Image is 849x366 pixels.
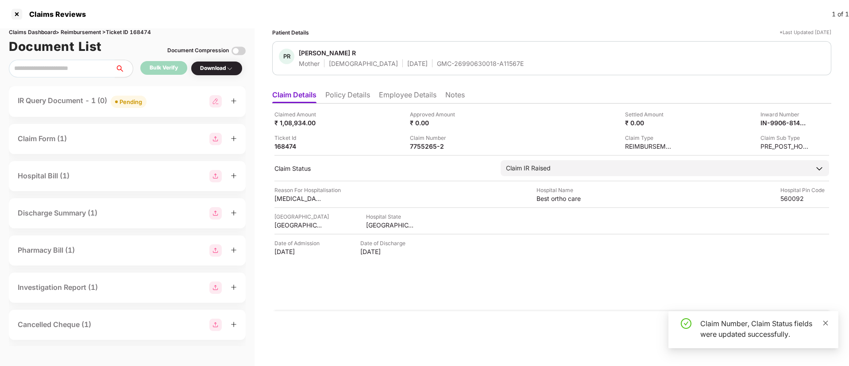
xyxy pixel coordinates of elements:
div: Date of Discharge [360,239,409,247]
div: REIMBURSEMENT [625,142,674,150]
div: Hospital Bill (1) [18,170,69,181]
li: Notes [445,90,465,103]
div: Claim Number [410,134,459,142]
div: [PERSON_NAME] R [299,49,356,57]
div: 560092 [780,194,829,203]
div: PR [279,49,294,64]
img: svg+xml;base64,PHN2ZyBpZD0iR3JvdXBfMjg4MTMiIGRhdGEtbmFtZT0iR3JvdXAgMjg4MTMiIHhtbG5zPSJodHRwOi8vd3... [209,244,222,257]
div: [DATE] [274,247,323,256]
span: plus [231,284,237,290]
span: plus [231,98,237,104]
div: Hospital Name [536,186,585,194]
div: Claim Form (1) [18,133,67,144]
div: 168474 [274,142,323,150]
div: [GEOGRAPHIC_DATA] [366,221,415,229]
div: *Last Updated [DATE] [780,28,831,37]
li: Claim Details [272,90,316,103]
div: Claim IR Raised [506,163,551,173]
div: GMC-26990630018-A11567E [437,59,524,68]
div: Hospital State [366,212,415,221]
div: Patient Details [272,28,309,37]
span: plus [231,173,237,179]
div: [DEMOGRAPHIC_DATA] [329,59,398,68]
div: Cancelled Cheque (1) [18,319,91,330]
span: check-circle [681,318,691,329]
img: svg+xml;base64,PHN2ZyBpZD0iR3JvdXBfMjg4MTMiIGRhdGEtbmFtZT0iR3JvdXAgMjg4MTMiIHhtbG5zPSJodHRwOi8vd3... [209,170,222,182]
div: [GEOGRAPHIC_DATA] [274,212,329,221]
span: plus [231,135,237,142]
div: Claim Number, Claim Status fields were updated successfully. [700,318,828,339]
div: Settled Amount [625,110,674,119]
img: downArrowIcon [815,164,824,173]
div: ₹ 0.00 [625,119,674,127]
div: Date of Admission [274,239,323,247]
div: Discharge Summary (1) [18,208,97,219]
div: ₹ 1,08,934.00 [274,119,323,127]
img: svg+xml;base64,PHN2ZyBpZD0iR3JvdXBfMjg4MTMiIGRhdGEtbmFtZT0iR3JvdXAgMjg4MTMiIHhtbG5zPSJodHRwOi8vd3... [209,281,222,294]
div: Hospital Pin Code [780,186,829,194]
div: 1 of 1 [832,9,849,19]
div: Best ortho care [536,194,585,203]
div: Claim Status [274,164,492,173]
div: Claims Reviews [24,10,86,19]
img: svg+xml;base64,PHN2ZyB3aWR0aD0iMjgiIGhlaWdodD0iMjgiIHZpZXdCb3g9IjAgMCAyOCAyOCIgZmlsbD0ibm9uZSIgeG... [209,95,222,108]
div: Inward Number [760,110,809,119]
img: svg+xml;base64,PHN2ZyBpZD0iRHJvcGRvd24tMzJ4MzIiIHhtbG5zPSJodHRwOi8vd3d3LnczLm9yZy8yMDAwL3N2ZyIgd2... [226,65,233,72]
div: Claimed Amount [274,110,323,119]
button: search [115,60,133,77]
div: Bulk Verify [150,64,178,72]
li: Employee Details [379,90,436,103]
h1: Document List [9,37,102,56]
div: Claim Type [625,134,674,142]
li: Policy Details [325,90,370,103]
div: Reason For Hospitalisation [274,186,341,194]
div: Pharmacy Bill (1) [18,245,75,256]
img: svg+xml;base64,PHN2ZyBpZD0iR3JvdXBfMjg4MTMiIGRhdGEtbmFtZT0iR3JvdXAgMjg4MTMiIHhtbG5zPSJodHRwOi8vd3... [209,319,222,331]
span: search [115,65,133,72]
div: Ticket Id [274,134,323,142]
div: 7755265-2 [410,142,459,150]
div: [MEDICAL_DATA] [274,194,323,203]
div: IR Query Document - 1 (0) [18,95,147,108]
img: svg+xml;base64,PHN2ZyBpZD0iVG9nZ2xlLTMyeDMyIiB4bWxucz0iaHR0cDovL3d3dy53My5vcmcvMjAwMC9zdmciIHdpZH... [232,44,246,58]
div: Claims Dashboard > Reimbursement > Ticket ID 168474 [9,28,246,37]
div: IN-9906-8145917 [760,119,809,127]
span: plus [231,210,237,216]
div: Document Compression [167,46,229,55]
img: svg+xml;base64,PHN2ZyBpZD0iR3JvdXBfMjg4MTMiIGRhdGEtbmFtZT0iR3JvdXAgMjg4MTMiIHhtbG5zPSJodHRwOi8vd3... [209,133,222,145]
div: PRE_POST_HOSPITALIZATION_REIMBURSEMENT [760,142,809,150]
div: ₹ 0.00 [410,119,459,127]
img: svg+xml;base64,PHN2ZyBpZD0iR3JvdXBfMjg4MTMiIGRhdGEtbmFtZT0iR3JvdXAgMjg4MTMiIHhtbG5zPSJodHRwOi8vd3... [209,207,222,220]
div: Pending [120,97,142,106]
div: Claim Sub Type [760,134,809,142]
div: Investigation Report (1) [18,282,98,293]
div: Mother [299,59,320,68]
div: [GEOGRAPHIC_DATA] [274,221,323,229]
span: plus [231,247,237,253]
div: Download [200,64,233,73]
div: [DATE] [407,59,428,68]
span: close [822,320,829,326]
div: Approved Amount [410,110,459,119]
div: [DATE] [360,247,409,256]
span: plus [231,321,237,327]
